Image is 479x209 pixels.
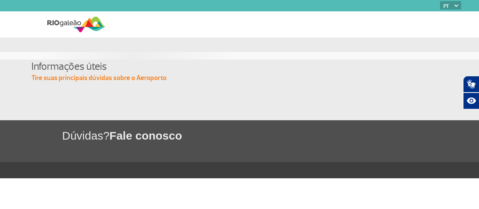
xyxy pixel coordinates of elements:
h4: Informações úteis [31,60,456,74]
button: Abrir tradutor de língua de sinais. [463,76,479,93]
h1: Dúvidas? [62,128,479,143]
p: Tire suas principais dúvidas sobre o Aeroporto [31,74,456,83]
button: Abrir recursos assistivos. [463,93,479,109]
span: Fale conosco [109,129,182,142]
div: Plugin de acessibilidade da Hand Talk. [463,76,479,109]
